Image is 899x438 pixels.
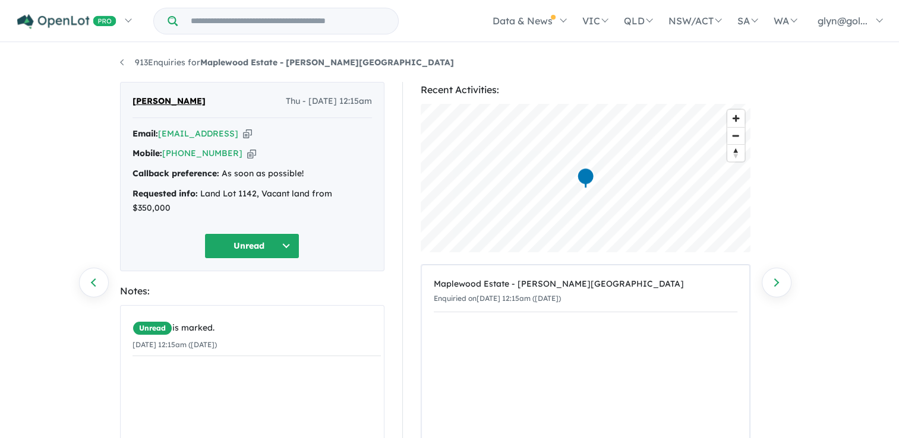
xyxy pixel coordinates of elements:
a: [EMAIL_ADDRESS] [158,128,238,139]
button: Zoom in [727,110,745,127]
span: Unread [133,321,172,335]
a: Maplewood Estate - [PERSON_NAME][GEOGRAPHIC_DATA]Enquiried on[DATE] 12:15am ([DATE]) [434,271,737,312]
strong: Email: [133,128,158,139]
small: Enquiried on [DATE] 12:15am ([DATE]) [434,294,561,303]
button: Zoom out [727,127,745,144]
span: Thu - [DATE] 12:15am [286,94,372,109]
button: Copy [243,128,252,140]
button: Reset bearing to north [727,144,745,161]
strong: Mobile: [133,148,162,158]
div: Notes: [120,283,384,299]
nav: breadcrumb [120,56,780,70]
strong: Requested info: [133,188,198,199]
span: [PERSON_NAME] [133,94,206,109]
button: Copy [247,147,256,160]
img: Openlot PRO Logo White [17,14,116,29]
span: glyn@gol... [818,15,868,27]
span: Reset bearing to north [727,145,745,161]
small: [DATE] 12:15am ([DATE]) [133,340,217,349]
a: 913Enquiries forMaplewood Estate - [PERSON_NAME][GEOGRAPHIC_DATA] [120,57,454,68]
input: Try estate name, suburb, builder or developer [180,8,396,34]
div: Land Lot 1142, Vacant land from $350,000 [133,187,372,215]
strong: Maplewood Estate - [PERSON_NAME][GEOGRAPHIC_DATA] [200,57,454,68]
div: Maplewood Estate - [PERSON_NAME][GEOGRAPHIC_DATA] [434,277,737,291]
button: Unread [204,233,299,259]
canvas: Map [421,104,750,252]
div: Map marker [576,167,594,189]
div: is marked. [133,321,381,335]
div: As soon as possible! [133,167,372,181]
span: Zoom out [727,128,745,144]
strong: Callback preference: [133,168,219,179]
div: Recent Activities: [421,82,750,98]
a: [PHONE_NUMBER] [162,148,242,158]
